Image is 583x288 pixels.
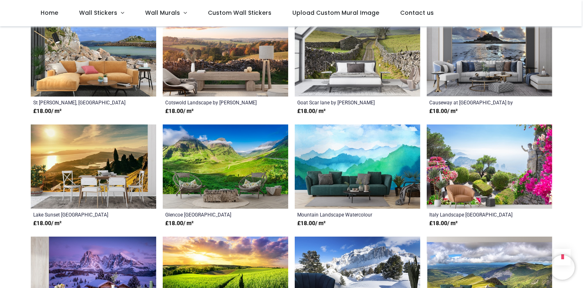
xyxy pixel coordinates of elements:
img: Cotswold Landscape Wall Mural by Andrew Roland [163,12,288,97]
a: Cotswold Landscape by [PERSON_NAME] [165,99,262,106]
strong: £ 18.00 / m² [165,107,194,115]
span: Wall Murals [145,9,180,17]
span: Wall Stickers [79,9,117,17]
iframe: Brevo live chat [550,255,575,280]
img: Goat Scar lane Wall Mural by Andrew Ray [295,12,420,97]
span: Upload Custom Mural Image [292,9,379,17]
span: Contact us [400,9,434,17]
a: Causeway at [GEOGRAPHIC_DATA] by [PERSON_NAME] [429,99,526,106]
a: Goat Scar lane by [PERSON_NAME] [297,99,394,106]
img: Glencoe Sunrise Scotland Highlands Wall Mural Wallpaper [163,124,288,209]
a: Glencoe [GEOGRAPHIC_DATA] [GEOGRAPHIC_DATA] Highlands Wallpaper [165,211,262,218]
img: Italy Landscape Capri Island Wall Mural Wallpaper [427,124,552,209]
strong: £ 18.00 / m² [33,219,61,228]
a: St [PERSON_NAME], [GEOGRAPHIC_DATA] by [PERSON_NAME] [33,99,130,106]
a: Italy Landscape [GEOGRAPHIC_DATA] Wallpaper [429,211,526,218]
img: St Agnes, Isles of Scilly Wall Mural by Andrew Roland [31,12,156,97]
span: Custom Wall Stickers [208,9,271,17]
img: Mountain Landscape Watercolour Wall Mural Wallpaper [295,124,420,209]
a: Lake Sunset [GEOGRAPHIC_DATA] Landscape Wallpaper [33,211,130,218]
strong: £ 18.00 / m² [429,107,458,115]
strong: £ 18.00 / m² [297,107,326,115]
strong: £ 18.00 / m² [429,219,458,228]
strong: £ 18.00 / m² [33,107,61,115]
strong: £ 18.00 / m² [165,219,194,228]
img: Lake Sunset Scotland Landscape Wall Mural Wallpaper [31,124,156,209]
strong: £ 18.00 / m² [297,219,326,228]
img: Causeway at Sunset Wall Mural by Andrew Ray [427,12,552,97]
a: Mountain Landscape Watercolour Wallpaper [297,211,394,218]
span: Home [41,9,58,17]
